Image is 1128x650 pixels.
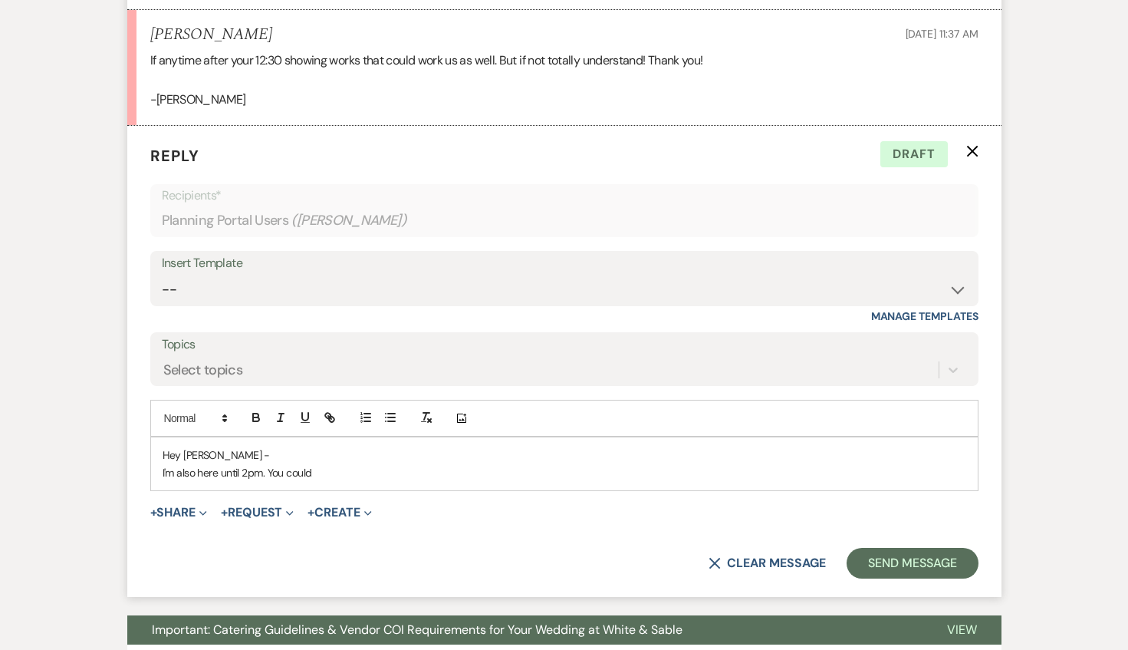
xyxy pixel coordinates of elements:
[150,51,978,71] p: If anytime after your 12:30 showing works that could work us as well. But if not totally understa...
[163,464,966,481] p: I'm also here until 2pm. You could
[150,90,978,110] p: -[PERSON_NAME]
[307,506,371,519] button: Create
[162,206,967,236] div: Planning Portal Users
[162,252,967,275] div: Insert Template
[150,506,157,519] span: +
[163,447,966,464] p: Hey [PERSON_NAME] -
[163,360,243,381] div: Select topics
[221,506,294,519] button: Request
[307,506,314,519] span: +
[127,615,922,645] button: Important: Catering Guidelines & Vendor COI Requirements for Your Wedding at White & Sable
[922,615,1001,645] button: View
[150,146,199,166] span: Reply
[709,557,825,569] button: Clear message
[221,506,228,519] span: +
[291,210,406,231] span: ( [PERSON_NAME] )
[150,25,272,45] h5: [PERSON_NAME]
[947,622,977,638] span: View
[162,334,967,356] label: Topics
[162,186,967,206] p: Recipients*
[906,27,978,41] span: [DATE] 11:37 AM
[880,141,948,167] span: Draft
[150,506,208,519] button: Share
[871,309,978,323] a: Manage Templates
[847,548,978,579] button: Send Message
[152,622,682,638] span: Important: Catering Guidelines & Vendor COI Requirements for Your Wedding at White & Sable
